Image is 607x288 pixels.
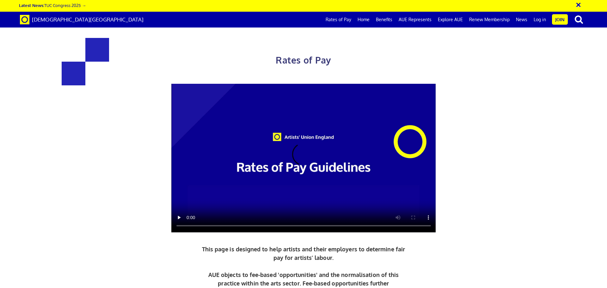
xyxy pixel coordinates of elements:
[32,16,144,23] span: [DEMOGRAPHIC_DATA][GEOGRAPHIC_DATA]
[19,3,86,8] a: Latest News:TUC Congress 2025 →
[395,12,435,28] a: AUE Represents
[530,12,549,28] a: Log in
[276,54,331,66] span: Rates of Pay
[19,3,44,8] strong: Latest News:
[569,13,589,26] button: search
[15,12,148,28] a: Brand [DEMOGRAPHIC_DATA][GEOGRAPHIC_DATA]
[466,12,513,28] a: Renew Membership
[552,14,568,25] a: Join
[354,12,373,28] a: Home
[435,12,466,28] a: Explore AUE
[322,12,354,28] a: Rates of Pay
[373,12,395,28] a: Benefits
[513,12,530,28] a: News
